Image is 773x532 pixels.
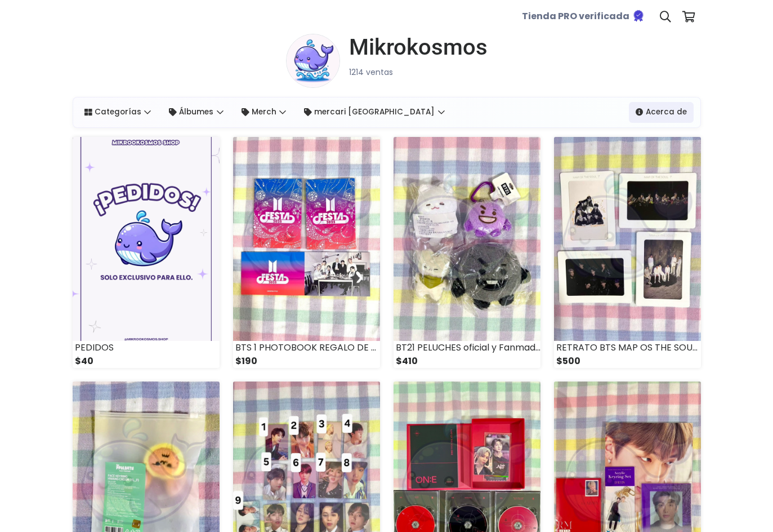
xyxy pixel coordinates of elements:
[554,354,701,368] div: $500
[554,341,701,354] div: RETRATO BTS MAP OS THE SOUL 7 oficial REGALO SET
[632,9,645,23] img: Tienda verificada
[349,66,393,78] small: 1214 ventas
[394,137,540,341] img: small_1753781600000.jpeg
[349,34,488,61] h1: Mikrokosmos
[233,137,380,368] a: BTS 1 PHOTOBOOK REGALO DE PREVENTA FESTA original $190
[73,137,220,368] a: PEDIDOS $40
[554,137,701,341] img: small_1753781357533.jpeg
[233,341,380,354] div: BTS 1 PHOTOBOOK REGALO DE PREVENTA FESTA original
[73,341,220,354] div: PEDIDOS
[73,137,220,341] img: small_1755799094875.png
[162,102,230,122] a: Álbumes
[73,354,220,368] div: $40
[394,137,540,368] a: BT21 PELUCHES oficial y Fanmade SHOOKY $410
[233,137,380,341] img: small_1753781744879.jpeg
[297,102,452,122] a: mercari [GEOGRAPHIC_DATA]
[235,102,293,122] a: Merch
[522,10,629,23] b: Tienda PRO verificada
[340,34,488,61] a: Mikrokosmos
[233,354,380,368] div: $190
[394,354,540,368] div: $410
[286,34,340,88] img: small.png
[554,137,701,368] a: RETRATO BTS MAP OS THE SOUL 7 oficial REGALO SET $500
[394,341,540,354] div: BT21 PELUCHES oficial y Fanmade SHOOKY
[629,102,694,122] a: Acerca de
[78,102,158,122] a: Categorías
